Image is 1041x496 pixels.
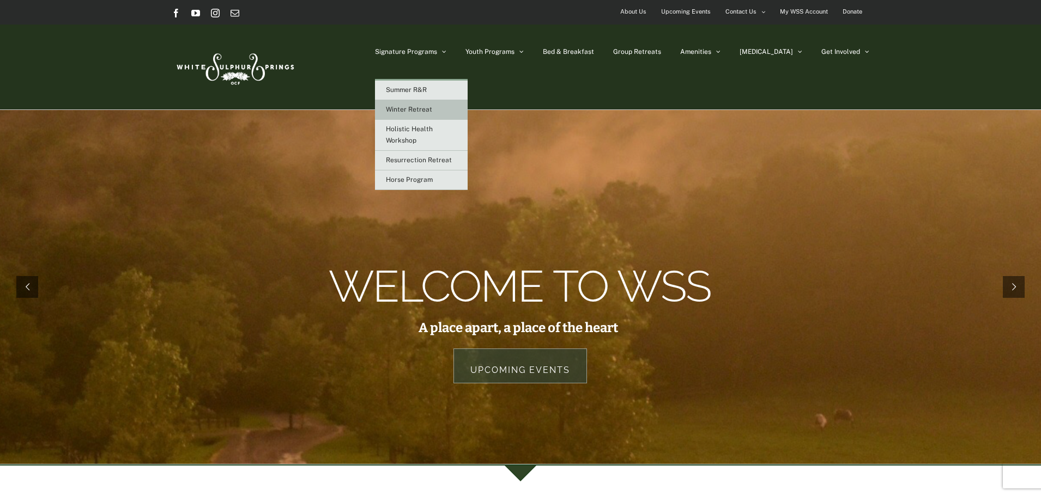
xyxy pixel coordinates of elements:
a: Upcoming Events [453,348,587,383]
rs-layer: Welcome to WSS [329,274,711,299]
a: Youth Programs [465,25,524,79]
a: Group Retreats [613,25,661,79]
span: Winter Retreat [386,106,432,113]
span: Signature Programs [375,48,437,55]
span: Holistic Health Workshop [386,125,433,144]
a: Amenities [680,25,721,79]
a: Get Involved [821,25,869,79]
a: Winter Retreat [375,100,468,120]
nav: Main Menu [375,25,869,79]
rs-layer: A place apart, a place of the heart [419,322,618,334]
span: Bed & Breakfast [543,48,594,55]
span: Group Retreats [613,48,661,55]
a: Horse Program [375,170,468,190]
span: [MEDICAL_DATA] [740,48,793,55]
span: Contact Us [725,4,756,20]
span: Resurrection Retreat [386,156,452,164]
span: My WSS Account [780,4,828,20]
span: Donate [843,4,862,20]
span: About Us [620,4,646,20]
a: Summer R&R [375,81,468,100]
span: Amenities [680,48,711,55]
span: Get Involved [821,48,860,55]
a: Bed & Breakfast [543,25,594,79]
span: Upcoming Events [661,4,711,20]
a: Signature Programs [375,25,446,79]
a: [MEDICAL_DATA] [740,25,802,79]
a: Holistic Health Workshop [375,120,468,151]
span: Youth Programs [465,48,515,55]
a: Resurrection Retreat [375,151,468,170]
span: Horse Program [386,176,433,183]
img: White Sulphur Springs Logo [172,41,297,93]
span: Summer R&R [386,86,427,94]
